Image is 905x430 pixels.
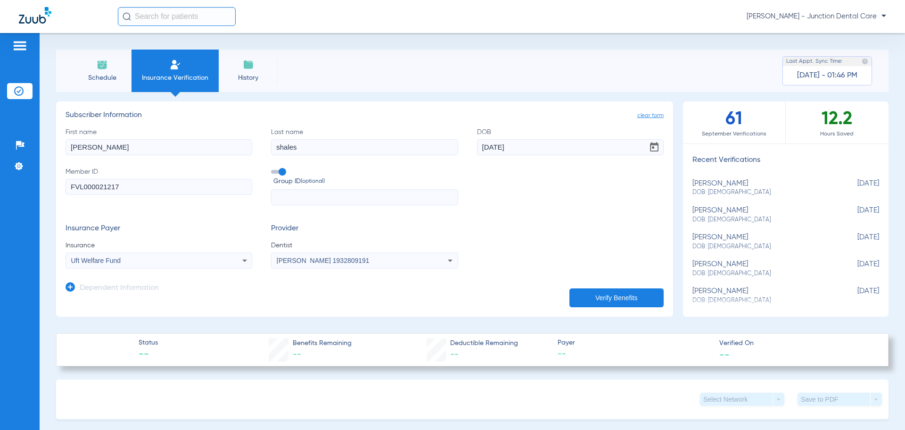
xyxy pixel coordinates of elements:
span: Payer [558,338,711,348]
div: [PERSON_NAME] [692,233,832,251]
label: Last name [271,127,458,155]
h3: Subscriber Information [66,111,664,120]
span: [DATE] [832,287,879,304]
span: [PERSON_NAME] 1932809191 [277,257,370,264]
span: Deductible Remaining [450,338,518,348]
button: Open calendar [645,138,664,157]
div: [PERSON_NAME] [692,260,832,278]
h3: Insurance Payer [66,224,252,234]
span: Verified On [719,338,873,348]
span: Benefits Remaining [293,338,352,348]
input: Last name [271,139,458,155]
span: [DATE] [832,206,879,224]
div: 12.2 [786,101,889,143]
input: DOBOpen calendar [477,139,664,155]
span: -- [719,349,730,359]
img: last sync help info [862,58,868,65]
span: Schedule [80,73,124,83]
span: [PERSON_NAME] - Junction Dental Care [747,12,886,21]
span: -- [293,350,301,359]
div: [PERSON_NAME] [692,287,832,304]
span: Insurance Verification [139,73,212,83]
input: First name [66,139,252,155]
label: DOB [477,127,664,155]
label: Member ID [66,167,252,206]
span: Status [139,338,158,348]
span: -- [139,348,158,362]
input: Member ID [66,179,252,195]
div: [PERSON_NAME] [692,179,832,197]
span: DOB: [DEMOGRAPHIC_DATA] [692,296,832,305]
span: DOB: [DEMOGRAPHIC_DATA] [692,243,832,251]
div: 61 [683,101,786,143]
span: -- [558,348,711,360]
span: [DATE] [832,233,879,251]
input: Search for patients [118,7,236,26]
span: clear form [637,111,664,120]
img: Schedule [97,59,108,70]
span: DOB: [DEMOGRAPHIC_DATA] [692,270,832,278]
div: [PERSON_NAME] [692,206,832,224]
span: Dentist [271,241,458,250]
button: Verify Benefits [569,288,664,307]
span: [DATE] [832,179,879,197]
span: Uft Welfare Fund [71,257,121,264]
span: Group ID [273,177,458,186]
img: hamburger-icon [12,40,27,51]
span: Hours Saved [786,129,889,139]
img: Search Icon [123,12,131,21]
h3: Dependent Information [80,284,159,293]
span: -- [450,350,459,359]
span: [DATE] - 01:46 PM [797,71,857,80]
img: Manual Insurance Verification [170,59,181,70]
span: DOB: [DEMOGRAPHIC_DATA] [692,188,832,197]
span: September Verifications [683,129,785,139]
img: History [243,59,254,70]
span: DOB: [DEMOGRAPHIC_DATA] [692,216,832,224]
span: Insurance [66,241,252,250]
span: Last Appt. Sync Time: [786,57,843,66]
span: History [226,73,271,83]
span: [DATE] [832,260,879,278]
h3: Provider [271,224,458,234]
label: First name [66,127,252,155]
img: Zuub Logo [19,7,51,24]
h3: Recent Verifications [683,156,889,165]
small: (optional) [301,177,325,186]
